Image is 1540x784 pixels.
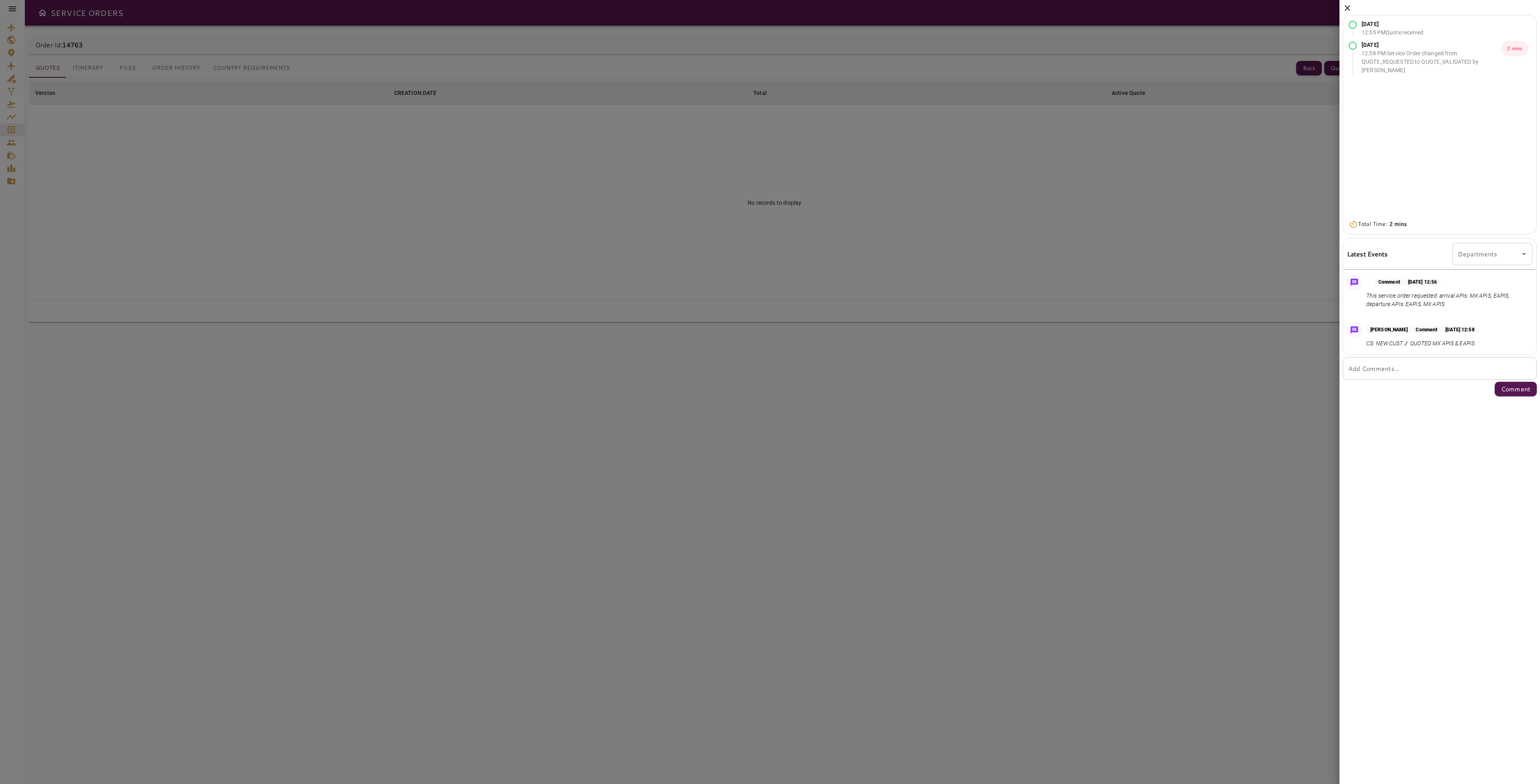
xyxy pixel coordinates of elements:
[1362,49,1501,75] p: 12:58 PM : Service Order changed from QUOTE_REQUESTED to QUOTE_VALIDATED by [PERSON_NAME]
[1501,384,1530,394] p: Comment
[1362,41,1501,49] p: [DATE]
[1347,249,1388,259] h6: Latest Events
[1501,41,1528,56] p: 2 mins
[1412,326,1441,333] p: Comment
[1518,248,1530,260] button: Open
[1366,326,1412,333] p: [PERSON_NAME]
[1495,382,1537,396] button: Comment
[1358,220,1407,228] p: Total Time:
[1374,278,1404,286] p: Comment
[1404,278,1441,286] p: [DATE] 12:56
[1349,220,1358,228] img: Timer Icon
[1366,292,1529,308] p: This service order requested: arrival APIs: MX APIS, EAPIS, departure APIs: EAPIS, MX APIS
[1349,324,1360,336] img: Message Icon
[1362,20,1423,28] p: [DATE]
[1441,326,1478,333] p: [DATE] 12:58
[1349,277,1360,288] img: Message Icon
[1389,220,1407,228] b: 2 mins
[1362,28,1423,37] p: 12:55 PM Quote received
[1366,339,1479,348] p: CS: NEW CUST // QUOTED MX APIS & EAPIS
